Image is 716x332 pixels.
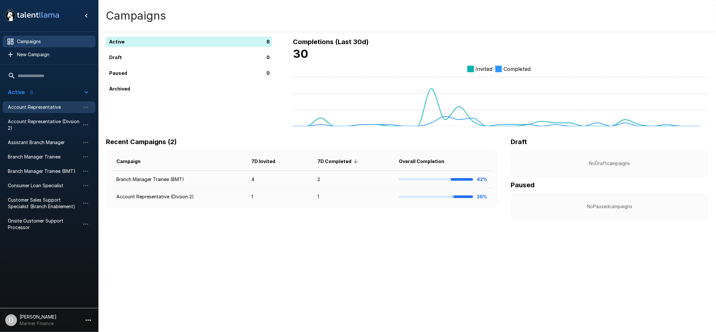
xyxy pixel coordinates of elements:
td: Account Representative (Divsion 2) [111,188,246,206]
td: 4 [246,171,312,188]
p: No Draft campaigns [521,160,698,167]
td: 1 [312,188,394,206]
span: 7D Completed [317,158,360,165]
span: Overall Completion [399,158,453,165]
p: No Paused campaigns [521,203,698,210]
td: 1 [246,188,312,206]
b: 42% [477,176,487,182]
p: 0 [266,70,270,77]
b: Draft [511,138,527,146]
h4: Campaigns [106,9,166,23]
b: 36% [477,194,487,199]
b: Recent Campaigns (2) [106,138,177,146]
span: Campaign [116,158,149,165]
p: 0 [266,54,270,61]
b: Paused [511,181,535,189]
td: Branch Manager Trainee (BMT) [111,171,246,188]
b: Completions (Last 30d) [293,38,369,46]
td: 2 [312,171,394,188]
p: 8 [266,39,270,45]
span: 7D Invited [251,158,284,165]
b: 30 [293,47,308,60]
